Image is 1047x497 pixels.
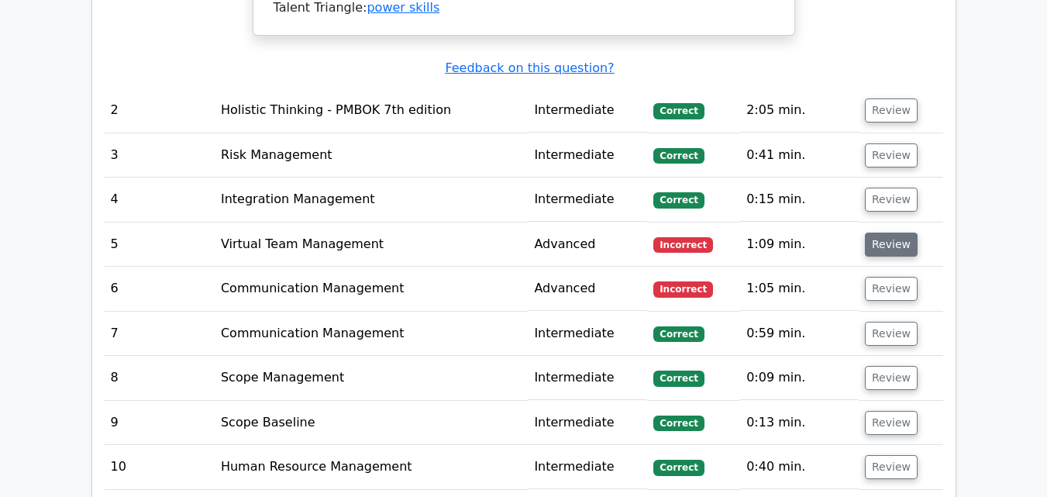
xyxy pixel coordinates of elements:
[653,326,704,342] span: Correct
[740,445,859,489] td: 0:40 min.
[740,133,859,178] td: 0:41 min.
[865,233,918,257] button: Review
[528,356,647,400] td: Intermediate
[740,356,859,400] td: 0:09 min.
[865,322,918,346] button: Review
[105,267,215,311] td: 6
[105,356,215,400] td: 8
[528,178,647,222] td: Intermediate
[445,60,614,75] a: Feedback on this question?
[105,88,215,133] td: 2
[740,267,859,311] td: 1:05 min.
[215,223,528,267] td: Virtual Team Management
[740,88,859,133] td: 2:05 min.
[528,267,647,311] td: Advanced
[865,143,918,167] button: Review
[865,411,918,435] button: Review
[215,88,528,133] td: Holistic Thinking - PMBOK 7th edition
[105,178,215,222] td: 4
[528,88,647,133] td: Intermediate
[865,277,918,301] button: Review
[528,401,647,445] td: Intermediate
[215,178,528,222] td: Integration Management
[215,356,528,400] td: Scope Management
[215,401,528,445] td: Scope Baseline
[740,401,859,445] td: 0:13 min.
[215,133,528,178] td: Risk Management
[528,223,647,267] td: Advanced
[653,416,704,431] span: Correct
[740,223,859,267] td: 1:09 min.
[740,178,859,222] td: 0:15 min.
[740,312,859,356] td: 0:59 min.
[865,455,918,479] button: Review
[105,133,215,178] td: 3
[653,103,704,119] span: Correct
[528,445,647,489] td: Intermediate
[653,460,704,475] span: Correct
[865,366,918,390] button: Review
[528,133,647,178] td: Intermediate
[528,312,647,356] td: Intermediate
[215,445,528,489] td: Human Resource Management
[653,371,704,386] span: Correct
[105,312,215,356] td: 7
[653,192,704,208] span: Correct
[215,312,528,356] td: Communication Management
[105,445,215,489] td: 10
[865,98,918,123] button: Review
[653,281,713,297] span: Incorrect
[105,401,215,445] td: 9
[653,148,704,164] span: Correct
[215,267,528,311] td: Communication Management
[653,237,713,253] span: Incorrect
[105,223,215,267] td: 5
[865,188,918,212] button: Review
